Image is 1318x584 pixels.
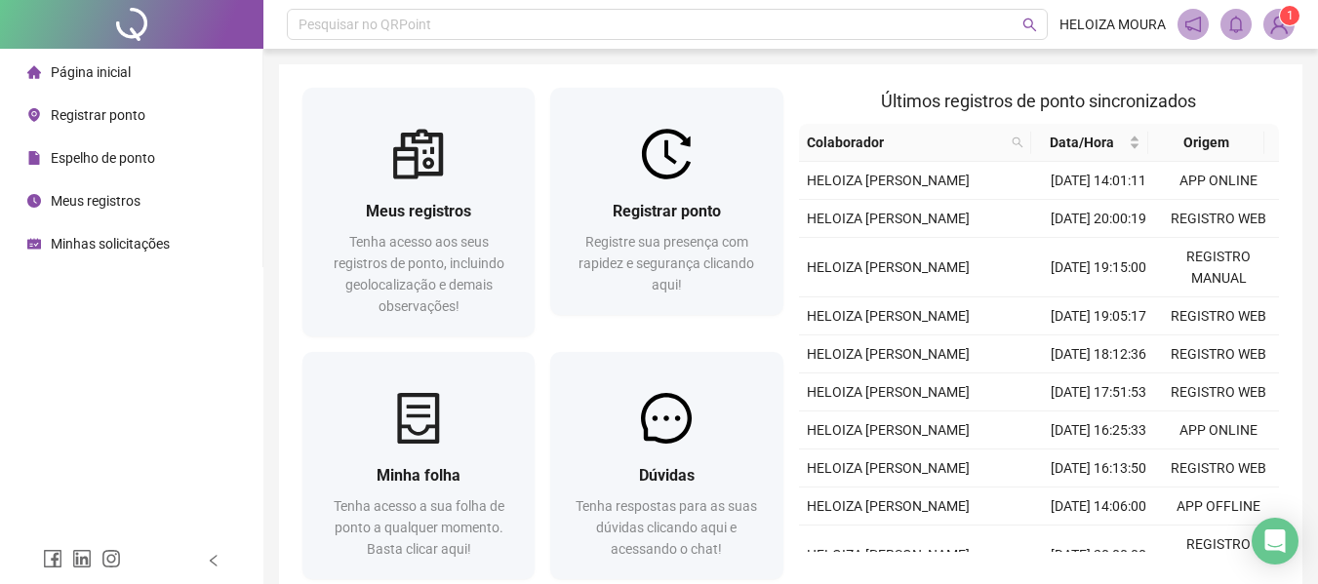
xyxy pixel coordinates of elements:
span: search [1012,136,1023,148]
td: REGISTRO WEB [1159,449,1279,487]
th: Origem [1148,124,1264,162]
div: Open Intercom Messenger [1252,518,1298,565]
span: Registrar ponto [51,107,145,123]
span: HELOIZA MOURA [1059,14,1166,35]
span: Dúvidas [639,466,695,485]
td: [DATE] 14:01:11 [1039,162,1159,200]
td: REGISTRO MANUAL [1159,238,1279,297]
span: Página inicial [51,64,131,80]
td: [DATE] 16:25:33 [1039,411,1159,449]
td: REGISTRO WEB [1159,297,1279,335]
span: file [27,151,41,165]
span: instagram [101,549,121,568]
a: Registrar pontoRegistre sua presença com rapidez e segurança clicando aqui! [550,88,782,315]
span: HELOIZA [PERSON_NAME] [807,384,970,400]
span: bell [1227,16,1245,33]
td: APP ONLINE [1159,162,1279,200]
span: search [1022,18,1037,32]
span: search [1008,128,1027,157]
td: [DATE] 14:06:00 [1039,487,1159,526]
span: schedule [27,237,41,251]
td: [DATE] 16:13:50 [1039,449,1159,487]
span: Registre sua presença com rapidez e segurança clicando aqui! [579,234,754,292]
span: HELOIZA [PERSON_NAME] [807,460,970,476]
span: Meus registros [51,193,140,209]
span: environment [27,108,41,122]
span: Tenha acesso aos seus registros de ponto, incluindo geolocalização e demais observações! [334,234,504,314]
td: [DATE] 18:12:36 [1039,335,1159,373]
span: HELOIZA [PERSON_NAME] [807,308,970,324]
span: Tenha acesso a sua folha de ponto a qualquer momento. Basta clicar aqui! [334,498,504,557]
span: Data/Hora [1039,132,1124,153]
img: 91886 [1264,10,1294,39]
span: Espelho de ponto [51,150,155,166]
span: HELOIZA [PERSON_NAME] [807,422,970,438]
th: Data/Hora [1031,124,1147,162]
span: HELOIZA [PERSON_NAME] [807,259,970,275]
span: clock-circle [27,194,41,208]
span: HELOIZA [PERSON_NAME] [807,346,970,362]
td: [DATE] 19:05:17 [1039,297,1159,335]
td: REGISTRO WEB [1159,335,1279,373]
span: left [207,554,220,567]
td: [DATE] 19:15:00 [1039,238,1159,297]
td: [DATE] 20:00:19 [1039,200,1159,238]
span: home [27,65,41,79]
span: notification [1184,16,1202,33]
a: Meus registrosTenha acesso aos seus registros de ponto, incluindo geolocalização e demais observa... [302,88,535,336]
span: Últimos registros de ponto sincronizados [881,91,1196,111]
span: facebook [43,549,62,568]
td: APP ONLINE [1159,411,1279,449]
sup: Atualize o seu contato no menu Meus Dados [1280,6,1299,25]
a: Minha folhaTenha acesso a sua folha de ponto a qualquer momento. Basta clicar aqui! [302,352,535,579]
span: HELOIZA [PERSON_NAME] [807,173,970,188]
span: Minha folha [377,466,460,485]
span: HELOIZA [PERSON_NAME] [807,498,970,514]
span: HELOIZA [PERSON_NAME] [807,547,970,563]
span: Minhas solicitações [51,236,170,252]
td: APP OFFLINE [1159,487,1279,526]
span: Tenha respostas para as suas dúvidas clicando aqui e acessando o chat! [576,498,757,557]
span: HELOIZA [PERSON_NAME] [807,211,970,226]
span: Meus registros [366,202,471,220]
td: REGISTRO WEB [1159,373,1279,411]
td: REGISTRO WEB [1159,200,1279,238]
span: linkedin [72,549,92,568]
td: [DATE] 17:51:53 [1039,373,1159,411]
a: DúvidasTenha respostas para as suas dúvidas clicando aqui e acessando o chat! [550,352,782,579]
span: Colaborador [807,132,1005,153]
span: 1 [1287,9,1294,22]
span: Registrar ponto [613,202,721,220]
